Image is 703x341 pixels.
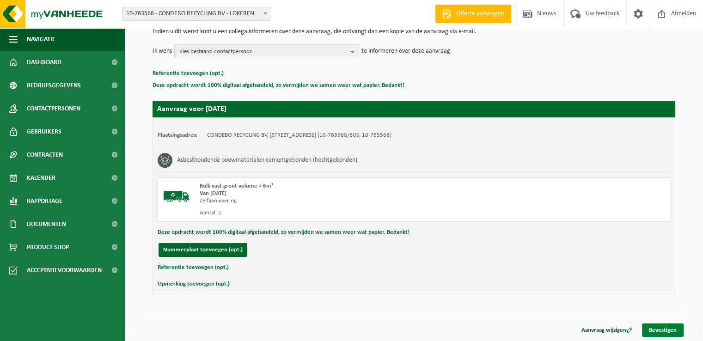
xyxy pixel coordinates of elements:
button: Referentie toevoegen (opt.) [158,262,229,274]
h3: Asbesthoudende bouwmaterialen cementgebonden (hechtgebonden) [177,153,357,168]
button: Nummerplaat toevoegen (opt.) [159,243,247,257]
span: Rapportage [27,189,62,213]
span: Kies bestaand contactpersoon [179,45,347,59]
span: Bulk vast groot volume > 6m³ [200,183,273,189]
p: Ik wens [153,44,172,58]
a: Aanvraag wijzigen [575,323,639,337]
button: Kies bestaand contactpersoon [174,44,359,58]
span: 10-763568 - CONDEBO RECYCLING BV - LOKEREN [122,7,270,20]
a: Offerte aanvragen [435,5,511,23]
span: Contactpersonen [27,97,80,120]
button: Deze opdracht wordt 100% digitaal afgehandeld, zo vermijden we samen weer wat papier. Bedankt! [158,226,410,238]
span: Acceptatievoorwaarden [27,259,102,282]
span: Product Shop [27,236,69,259]
button: Opmerking toevoegen (opt.) [158,278,230,290]
span: 10-763568 - CONDEBO RECYCLING BV - LOKEREN [122,7,270,21]
strong: Plaatsingsadres: [158,132,198,138]
span: Contracten [27,143,63,166]
div: Aantal: 2 [200,209,451,217]
strong: Aanvraag voor [DATE] [157,105,226,113]
button: Deze opdracht wordt 100% digitaal afgehandeld, zo vermijden we samen weer wat papier. Bedankt! [153,79,404,91]
img: BL-SO-LV.png [163,183,190,210]
span: Dashboard [27,51,61,74]
div: Zelfaanlevering [200,197,451,205]
a: Bevestigen [642,323,684,337]
span: Navigatie [27,28,55,51]
button: Referentie toevoegen (opt.) [153,67,224,79]
p: Indien u dit wenst kunt u een collega informeren over deze aanvraag, die ontvangt dan een kopie v... [153,29,675,35]
strong: Van [DATE] [200,190,226,196]
span: Offerte aanvragen [454,9,507,18]
p: te informeren over deze aanvraag. [361,44,452,58]
span: Gebruikers [27,120,61,143]
td: CONDEBO RECYCLING BV, [STREET_ADDRESS] (10-763568/BUS, 10-763568) [207,132,391,139]
span: Bedrijfsgegevens [27,74,81,97]
span: Kalender [27,166,55,189]
span: Documenten [27,213,66,236]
